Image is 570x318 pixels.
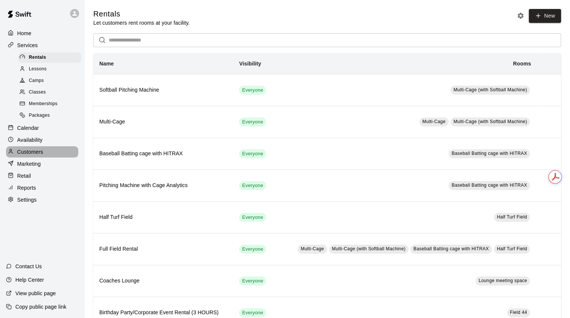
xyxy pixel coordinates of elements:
a: Retail [6,170,78,181]
a: Settings [6,194,78,205]
div: Packages [18,110,81,121]
a: Calendar [6,122,78,134]
span: Field 44 [510,310,527,315]
a: Reports [6,182,78,193]
b: Visibility [239,61,261,67]
span: Baseball Batting cage with HITRAX [452,183,527,188]
span: Multi-Cage (with Softball Machine) [453,119,527,124]
a: Packages [18,110,84,122]
span: Multi-Cage [301,246,324,251]
p: Contact Us [15,263,42,270]
h6: Multi-Cage [99,118,227,126]
span: Multi-Cage (with Softball Machine) [453,87,527,92]
div: Lessons [18,64,81,74]
div: This service is visible to all of your customers [239,245,266,254]
p: Retail [17,172,31,180]
div: This service is visible to all of your customers [239,308,266,317]
h6: Birthday Party/Corporate Event Rental (3 HOURS) [99,309,227,317]
div: This service is visible to all of your customers [239,117,266,126]
span: Everyone [239,246,266,253]
span: Lounge meeting space [479,278,527,283]
div: This service is visible to all of your customers [239,276,266,285]
div: This service is visible to all of your customers [239,181,266,190]
div: This service is visible to all of your customers [239,213,266,222]
h6: Full Field Rental [99,245,227,253]
p: Customers [17,148,43,156]
span: Everyone [239,278,266,285]
a: Services [6,40,78,51]
p: Home [17,30,31,37]
span: Classes [29,89,46,96]
p: Help Center [15,276,44,284]
span: Everyone [239,87,266,94]
span: Memberships [29,100,57,108]
span: Multi-Cage (with Softball Machine) [332,246,405,251]
a: Customers [6,146,78,158]
h6: Softball Pitching Machine [99,86,227,94]
h6: Pitching Machine with Cage Analytics [99,181,227,190]
h6: Half Turf Field [99,213,227,221]
a: Camps [18,75,84,87]
div: Memberships [18,99,81,109]
a: Memberships [18,98,84,110]
p: Copy public page link [15,303,66,311]
a: Home [6,28,78,39]
p: Let customers rent rooms at your facility. [93,19,190,27]
span: Rentals [29,54,46,61]
span: Multi-Cage [422,119,446,124]
div: Camps [18,76,81,86]
div: Rentals [18,52,81,63]
span: Everyone [239,182,266,189]
h6: Coaches Lounge [99,277,227,285]
span: Packages [29,112,50,119]
p: Settings [17,196,37,204]
p: View public page [15,290,56,297]
span: Camps [29,77,44,85]
span: Everyone [239,214,266,221]
span: Lessons [29,65,47,73]
a: Marketing [6,158,78,169]
span: Baseball Batting cage with HITRAX [452,151,527,156]
span: Half Turf Field [497,246,527,251]
a: Classes [18,87,84,98]
span: Everyone [239,309,266,317]
a: Lessons [18,63,84,75]
b: Name [99,61,114,67]
span: Everyone [239,119,266,126]
a: New [529,9,561,23]
a: Availability [6,134,78,146]
p: Marketing [17,160,41,168]
div: Classes [18,87,81,98]
p: Calendar [17,124,39,132]
div: This service is visible to all of your customers [239,149,266,158]
p: Reports [17,184,36,192]
div: This service is visible to all of your customers [239,86,266,95]
b: Rooms [513,61,531,67]
a: Rentals [18,52,84,63]
span: Half Turf Field [497,214,527,220]
p: Services [17,42,38,49]
h6: Baseball Batting cage with HITRAX [99,150,227,158]
span: Everyone [239,150,266,158]
p: Availability [17,136,43,144]
button: Rental settings [515,10,526,21]
h5: Rentals [93,9,190,19]
span: Baseball Batting cage with HITRAX [413,246,489,251]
